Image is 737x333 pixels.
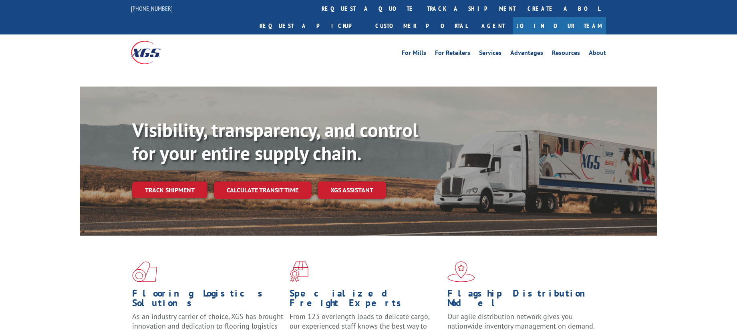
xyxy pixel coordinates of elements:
a: For Mills [402,50,426,59]
a: Join Our Team [513,17,606,34]
b: Visibility, transparency, and control for your entire supply chain. [132,117,418,165]
a: Services [479,50,501,59]
h1: Specialized Freight Experts [290,289,441,312]
a: Track shipment [132,182,207,198]
a: XGS ASSISTANT [318,182,386,199]
a: Customer Portal [369,17,473,34]
a: Advantages [510,50,543,59]
img: xgs-icon-flagship-distribution-model-red [447,261,475,282]
img: xgs-icon-focused-on-flooring-red [290,261,308,282]
h1: Flagship Distribution Model [447,289,599,312]
a: About [589,50,606,59]
img: xgs-icon-total-supply-chain-intelligence-red [132,261,157,282]
a: Resources [552,50,580,59]
a: Calculate transit time [214,182,311,199]
a: Request a pickup [254,17,369,34]
a: [PHONE_NUMBER] [131,4,173,12]
h1: Flooring Logistics Solutions [132,289,284,312]
a: Agent [473,17,513,34]
a: For Retailers [435,50,470,59]
span: Our agile distribution network gives you nationwide inventory management on demand. [447,312,595,331]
